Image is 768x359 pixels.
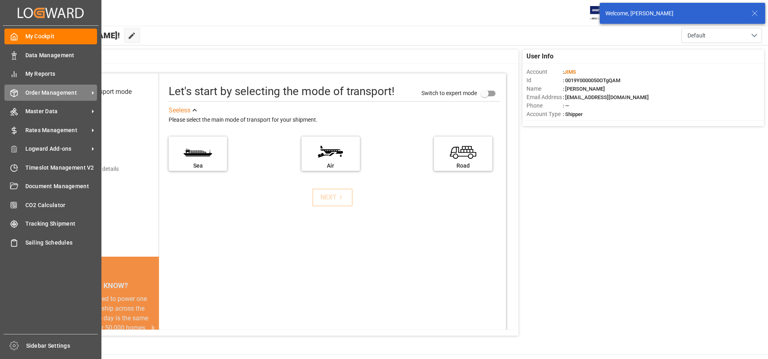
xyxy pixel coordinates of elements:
a: Document Management [4,178,97,194]
a: CO2 Calculator [4,197,97,213]
span: Tracking Shipment [25,220,97,228]
div: Please select the main mode of transport for your shipment. [169,115,500,125]
img: Exertis%20JAM%20-%20Email%20Logo.jpg_1722504956.jpg [590,6,618,20]
span: Logward Add-ons [25,145,89,153]
div: NEXT [320,193,345,202]
span: Timeslot Management V2 [25,164,97,172]
span: Account [526,68,563,76]
span: Phone [526,102,563,110]
span: My Cockpit [25,32,97,41]
div: Select transport mode [69,87,132,97]
span: JIMS [564,69,576,75]
span: Id [526,76,563,85]
button: NEXT [312,189,353,206]
div: Sea [173,162,223,170]
span: Email Address [526,93,563,102]
span: : [563,69,576,75]
a: Timeslot Management V2 [4,160,97,175]
a: Data Management [4,47,97,63]
span: Master Data [25,107,89,116]
span: Document Management [25,182,97,191]
div: Welcome, [PERSON_NAME] [605,9,744,18]
span: User Info [526,52,553,61]
a: My Cockpit [4,29,97,44]
span: Order Management [25,89,89,97]
div: See less [169,106,190,115]
div: Let's start by selecting the mode of transport! [169,83,394,100]
span: : [PERSON_NAME] [563,86,605,92]
span: CO2 Calculator [25,201,97,210]
span: Rates Management [25,126,89,135]
span: Data Management [25,51,97,60]
span: Name [526,85,563,93]
span: : — [563,103,569,109]
div: Road [438,162,488,170]
span: Switch to expert mode [421,90,477,96]
a: My Reports [4,66,97,82]
div: Air [306,162,356,170]
span: Sidebar Settings [26,342,98,350]
button: open menu [681,28,762,43]
span: Account Type [526,110,563,118]
span: My Reports [25,70,97,78]
span: : Shipper [563,111,583,117]
span: : [EMAIL_ADDRESS][DOMAIN_NAME] [563,94,649,100]
span: : 0019Y0000050OTgQAM [563,77,620,83]
span: Hello [PERSON_NAME]! [33,28,120,43]
span: Sailing Schedules [25,239,97,247]
span: Default [687,31,706,40]
div: Add shipping details [68,165,119,173]
a: Sailing Schedules [4,234,97,250]
a: Tracking Shipment [4,216,97,232]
